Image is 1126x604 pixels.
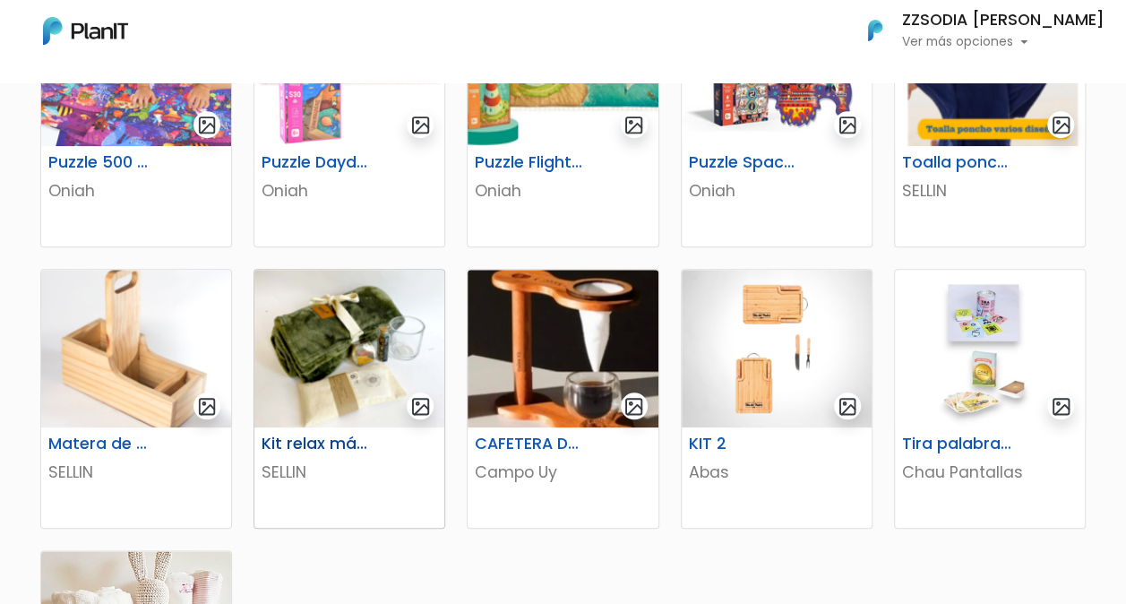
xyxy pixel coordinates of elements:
h6: KIT 2 [678,435,810,453]
img: thumb_688cd36894cd4_captura-de-pantalla-2025-08-01-114651.png [41,270,231,427]
p: SELLIN [48,461,224,484]
p: Oniah [475,179,650,203]
h6: CAFETERA DE GOTEO [464,435,596,453]
p: Oniah [262,179,437,203]
img: gallery-light [623,396,644,417]
h6: Kit relax más té [251,435,382,453]
img: thumb_image__copia___copia___copia_-Photoroom__6_.jpg [895,270,1085,427]
h6: Matera de madera con Porta Celular [38,435,169,453]
a: gallery-light Matera de madera con Porta Celular SELLIN [40,269,232,529]
img: gallery-light [838,115,858,135]
img: PlanIt Logo [43,17,128,45]
img: thumb_WhatsApp_Image_2023-06-30_at_16.24.56-PhotoRoom.png [682,270,872,427]
h6: Puzzle Space Rocket [678,153,810,172]
p: SELLIN [902,179,1078,203]
h6: Puzzle 500 piezas [38,153,169,172]
img: gallery-light [1051,115,1071,135]
p: Campo Uy [475,461,650,484]
img: thumb_46808385-B327-4404-90A4-523DC24B1526_4_5005_c.jpeg [468,270,658,427]
a: gallery-light KIT 2 Abas [681,269,872,529]
a: gallery-light Kit relax más té SELLIN [254,269,445,529]
p: Chau Pantallas [902,461,1078,484]
img: gallery-light [838,396,858,417]
p: Oniah [689,179,864,203]
a: gallery-light Tira palabras + Cartas españolas Chau Pantallas [894,269,1086,529]
img: gallery-light [197,396,218,417]
h6: Puzzle Daydreamer [251,153,382,172]
div: ¿Necesitás ayuda? [92,17,258,52]
h6: Tira palabras + Cartas españolas [891,435,1023,453]
p: SELLIN [262,461,437,484]
p: Ver más opciones [902,36,1105,48]
h6: Toalla poncho varios diseños [891,153,1023,172]
img: gallery-light [410,115,431,135]
img: gallery-light [1051,396,1071,417]
img: thumb_68921f9ede5ef_captura-de-pantalla-2025-08-05-121323.png [254,270,444,427]
button: PlanIt Logo ZZSODIA [PERSON_NAME] Ver más opciones [845,7,1105,54]
h6: ZZSODIA [PERSON_NAME] [902,13,1105,29]
p: Abas [689,461,864,484]
img: gallery-light [197,115,218,135]
img: gallery-light [623,115,644,135]
h6: Puzzle Flight to the horizon [464,153,596,172]
p: Oniah [48,179,224,203]
img: gallery-light [410,396,431,417]
img: PlanIt Logo [855,11,895,50]
a: gallery-light CAFETERA DE GOTEO Campo Uy [467,269,658,529]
